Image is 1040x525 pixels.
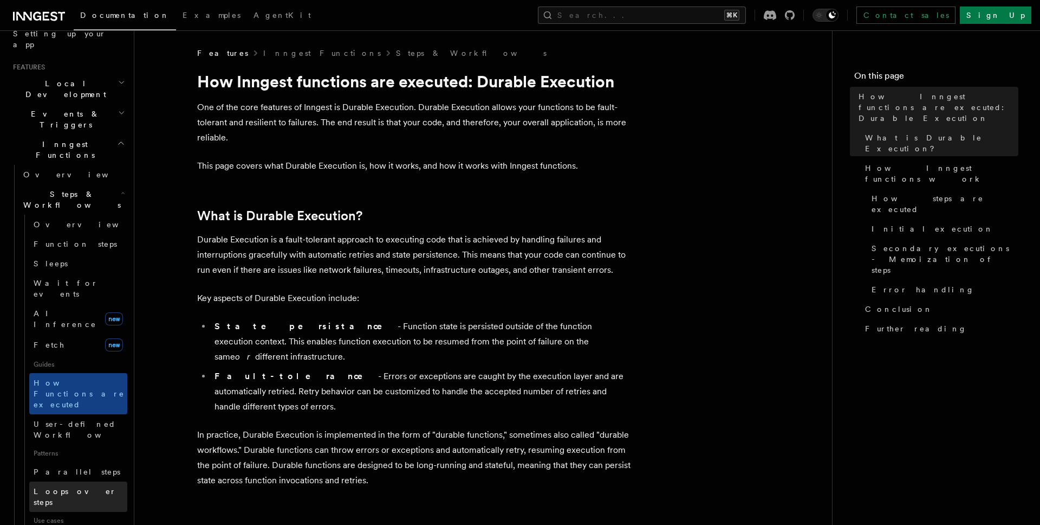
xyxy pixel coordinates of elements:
[812,9,838,22] button: Toggle dark mode
[34,379,125,409] span: How Functions are executed
[197,232,630,278] p: Durable Execution is a fault-tolerant approach to executing code that is achieved by handling fai...
[859,91,1018,124] span: How Inngest functions are executed: Durable Execution
[105,312,123,325] span: new
[263,48,381,59] a: Inngest Functions
[29,462,127,482] a: Parallel steps
[861,299,1018,319] a: Conclusion
[23,170,135,179] span: Overview
[9,24,127,54] a: Setting up your app
[211,369,630,414] li: - Errors or exceptions are caught by the execution layer and are automatically retried. Retry beh...
[29,273,127,304] a: Wait for events
[19,184,127,215] button: Steps & Workflows
[861,158,1018,189] a: How Inngest functions work
[211,319,630,364] li: - Function state is persisted outside of the function execution context. This enables function ex...
[29,356,127,373] span: Guides
[872,284,974,295] span: Error handling
[214,371,378,381] strong: Fault-tolerance
[538,7,746,24] button: Search...⌘K
[867,189,1018,219] a: How steps are executed
[197,100,630,145] p: One of the core features of Inngest is Durable Execution. Durable Execution allows your functions...
[9,63,45,72] span: Features
[9,104,127,135] button: Events & Triggers
[80,11,170,20] span: Documentation
[9,135,127,165] button: Inngest Functions
[197,48,248,59] span: Features
[872,243,1018,276] span: Secondary executions - Memoization of steps
[9,78,118,100] span: Local Development
[176,3,247,29] a: Examples
[865,132,1018,154] span: What is Durable Execution?
[29,414,127,445] a: User-defined Workflows
[867,280,1018,299] a: Error handling
[29,373,127,414] a: How Functions are executed
[854,87,1018,128] a: How Inngest functions are executed: Durable Execution
[183,11,240,20] span: Examples
[34,240,117,248] span: Function steps
[34,309,96,329] span: AI Inference
[74,3,176,30] a: Documentation
[396,48,547,59] a: Steps & Workflows
[19,165,127,184] a: Overview
[867,219,1018,239] a: Initial execution
[960,7,1031,24] a: Sign Up
[197,208,362,223] a: What is Durable Execution?
[34,420,131,439] span: User-defined Workflows
[34,259,68,268] span: Sleeps
[724,10,739,21] kbd: ⌘K
[854,69,1018,87] h4: On this page
[867,239,1018,280] a: Secondary executions - Memoization of steps
[247,3,317,29] a: AgentKit
[861,319,1018,338] a: Further reading
[34,279,98,298] span: Wait for events
[105,338,123,351] span: new
[865,304,933,315] span: Conclusion
[29,482,127,512] a: Loops over steps
[197,427,630,488] p: In practice, Durable Execution is implemented in the form of "durable functions," sometimes also ...
[872,223,993,234] span: Initial execution
[29,215,127,234] a: Overview
[197,72,630,91] h1: How Inngest functions are executed: Durable Execution
[34,487,116,507] span: Loops over steps
[29,254,127,273] a: Sleeps
[861,128,1018,158] a: What is Durable Execution?
[872,193,1018,215] span: How steps are executed
[856,7,955,24] a: Contact sales
[29,304,127,334] a: AI Inferencenew
[253,11,311,20] span: AgentKit
[865,323,967,334] span: Further reading
[34,341,65,349] span: Fetch
[197,291,630,306] p: Key aspects of Durable Execution include:
[235,351,255,362] em: or
[214,321,398,331] strong: State persistance
[9,108,118,130] span: Events & Triggers
[29,234,127,254] a: Function steps
[9,139,117,161] span: Inngest Functions
[34,220,145,229] span: Overview
[34,468,120,476] span: Parallel steps
[865,163,1018,184] span: How Inngest functions work
[29,445,127,462] span: Patterns
[9,74,127,104] button: Local Development
[197,158,630,174] p: This page covers what Durable Execution is, how it works, and how it works with Inngest functions.
[19,189,121,210] span: Steps & Workflows
[29,334,127,356] a: Fetchnew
